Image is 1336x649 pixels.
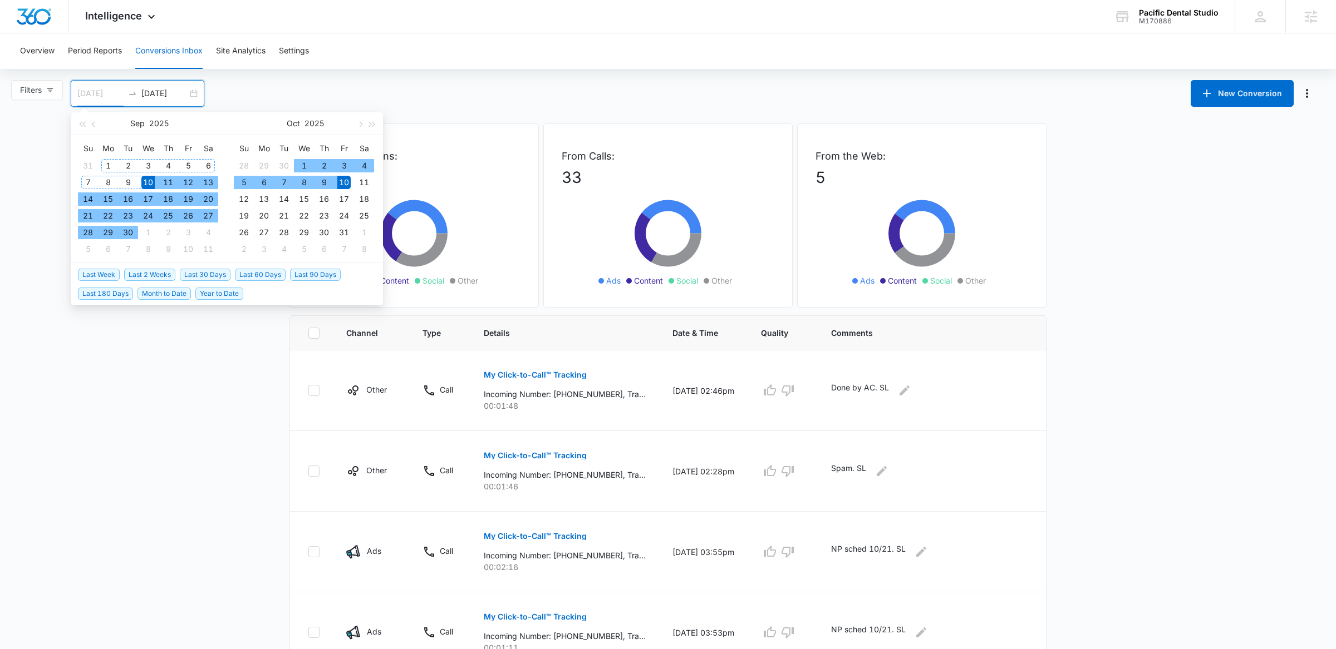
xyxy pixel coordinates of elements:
td: 2025-09-16 [118,191,138,207]
div: 4 [357,159,371,172]
p: Call [440,464,453,476]
button: 2025 [149,112,169,135]
p: Incoming Number: [PHONE_NUMBER], Tracking Number: [PHONE_NUMBER], Ring To: [PHONE_NUMBER], Caller... [484,630,646,642]
div: 3 [257,242,271,256]
td: 2025-09-02 [118,157,138,174]
td: 2025-09-23 [118,207,138,224]
div: 29 [101,226,115,239]
td: 2025-11-03 [254,241,274,257]
p: Call [440,626,453,637]
th: Fr [334,140,354,157]
div: 2 [317,159,331,172]
div: 11 [161,176,175,189]
div: 28 [237,159,250,172]
td: 2025-10-19 [234,207,254,224]
div: 3 [181,226,195,239]
th: We [294,140,314,157]
div: 14 [81,192,95,206]
td: 2025-10-25 [354,207,374,224]
div: 9 [121,176,135,189]
td: 2025-11-04 [274,241,294,257]
td: 2025-10-27 [254,224,274,241]
div: 11 [202,242,215,256]
td: 2025-10-10 [334,174,354,191]
td: 2025-10-03 [178,224,198,241]
td: 2025-09-29 [98,224,118,241]
span: Social [676,275,698,286]
span: Month to Date [137,288,191,300]
div: 13 [202,176,215,189]
td: 2025-09-26 [178,207,198,224]
span: Intelligence [85,10,142,22]
td: 2025-10-12 [234,191,254,207]
p: My Click-to-Call™ Tracking [484,613,587,621]
div: 8 [297,176,311,189]
td: 2025-10-09 [158,241,178,257]
div: 18 [357,192,371,206]
span: Social [423,275,444,286]
span: Ads [860,275,875,286]
th: Th [158,140,178,157]
div: 14 [277,192,291,206]
td: 2025-10-06 [98,241,118,257]
p: NP sched 10/21. SL [831,543,906,561]
div: 12 [181,176,195,189]
span: Date & Time [672,327,718,339]
div: 5 [181,159,195,172]
td: 2025-09-19 [178,191,198,207]
td: 2025-11-01 [354,224,374,241]
th: Th [314,140,334,157]
div: 7 [337,242,351,256]
th: Sa [354,140,374,157]
td: 2025-09-20 [198,191,218,207]
div: 2 [237,242,250,256]
button: Edit Comments [873,462,891,480]
td: 2025-10-11 [354,174,374,191]
button: 2025 [304,112,324,135]
td: 2025-10-05 [78,241,98,257]
div: 20 [202,192,215,206]
td: 2025-11-08 [354,241,374,257]
div: 13 [257,192,271,206]
button: Edit Comments [896,382,913,399]
div: 19 [181,192,195,206]
td: 2025-10-31 [334,224,354,241]
td: 2025-10-08 [294,174,314,191]
td: 2025-10-16 [314,191,334,207]
div: 31 [81,159,95,172]
td: 2025-11-07 [334,241,354,257]
td: 2025-10-29 [294,224,314,241]
td: 2025-10-17 [334,191,354,207]
p: Total Conversions: [308,148,520,164]
td: 2025-09-13 [198,174,218,191]
td: 2025-09-30 [274,157,294,174]
div: account name [1139,8,1219,17]
td: 2025-10-05 [234,174,254,191]
p: Incoming Number: [PHONE_NUMBER], Tracking Number: [PHONE_NUMBER], Ring To: [PHONE_NUMBER], Caller... [484,469,646,480]
div: 22 [101,209,115,222]
td: 2025-09-12 [178,174,198,191]
p: From the Web: [816,148,1028,164]
td: 2025-09-18 [158,191,178,207]
td: 2025-11-06 [314,241,334,257]
p: 00:01:48 [484,400,646,412]
td: 2025-10-04 [198,224,218,241]
td: 2025-09-25 [158,207,178,224]
td: 2025-09-01 [98,157,118,174]
div: 3 [141,159,155,172]
span: Social [930,275,952,286]
td: [DATE] 02:46pm [659,350,748,431]
span: Ads [606,275,621,286]
div: 24 [141,209,155,222]
td: 2025-09-04 [158,157,178,174]
div: 29 [297,226,311,239]
span: Last 180 Days [78,288,133,300]
td: 2025-09-10 [138,174,158,191]
div: 7 [81,176,95,189]
span: Content [380,275,409,286]
div: 21 [277,209,291,222]
th: Mo [254,140,274,157]
div: 4 [161,159,175,172]
td: 2025-10-03 [334,157,354,174]
div: 3 [337,159,351,172]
